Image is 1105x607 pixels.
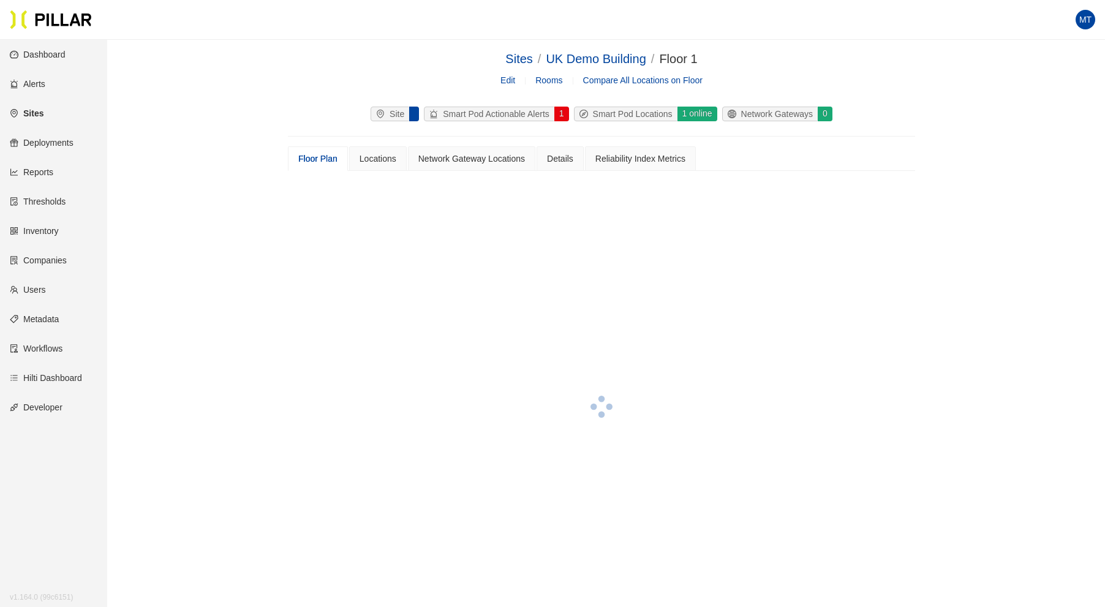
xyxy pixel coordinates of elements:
[500,74,515,87] a: Edit
[424,107,554,121] div: Smart Pod Actionable Alerts
[10,167,53,177] a: line-chartReports
[10,373,82,383] a: barsHilti Dashboard
[360,152,396,165] div: Locations
[10,402,62,412] a: apiDeveloper
[535,75,562,85] a: Rooms
[10,314,59,324] a: tagMetadata
[10,344,62,353] a: auditWorkflows
[10,197,66,206] a: exceptionThresholds
[10,108,43,118] a: environmentSites
[298,152,338,165] div: Floor Plan
[723,107,818,121] div: Network Gateways
[418,152,525,165] div: Network Gateway Locations
[817,107,832,121] div: 0
[728,110,741,118] span: global
[10,50,66,59] a: dashboardDashboard
[538,52,541,66] span: /
[10,79,45,89] a: alertAlerts
[1079,10,1092,29] span: MT
[554,107,569,121] div: 1
[659,52,697,66] span: Floor 1
[575,107,677,121] div: Smart Pod Locations
[547,152,573,165] div: Details
[10,285,46,295] a: teamUsers
[10,10,92,29] img: Pillar Technologies
[505,52,532,66] a: Sites
[10,226,59,236] a: qrcodeInventory
[376,110,390,118] span: environment
[429,110,443,118] span: alert
[10,138,74,148] a: giftDeployments
[371,107,409,121] div: Site
[677,107,717,121] div: 1 online
[595,152,685,165] div: Reliability Index Metrics
[546,52,646,66] a: UK Demo Building
[10,255,67,265] a: solutionCompanies
[421,107,571,121] a: alertSmart Pod Actionable Alerts1
[583,75,703,85] a: Compare All Locations on Floor
[651,52,655,66] span: /
[579,110,593,118] span: compass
